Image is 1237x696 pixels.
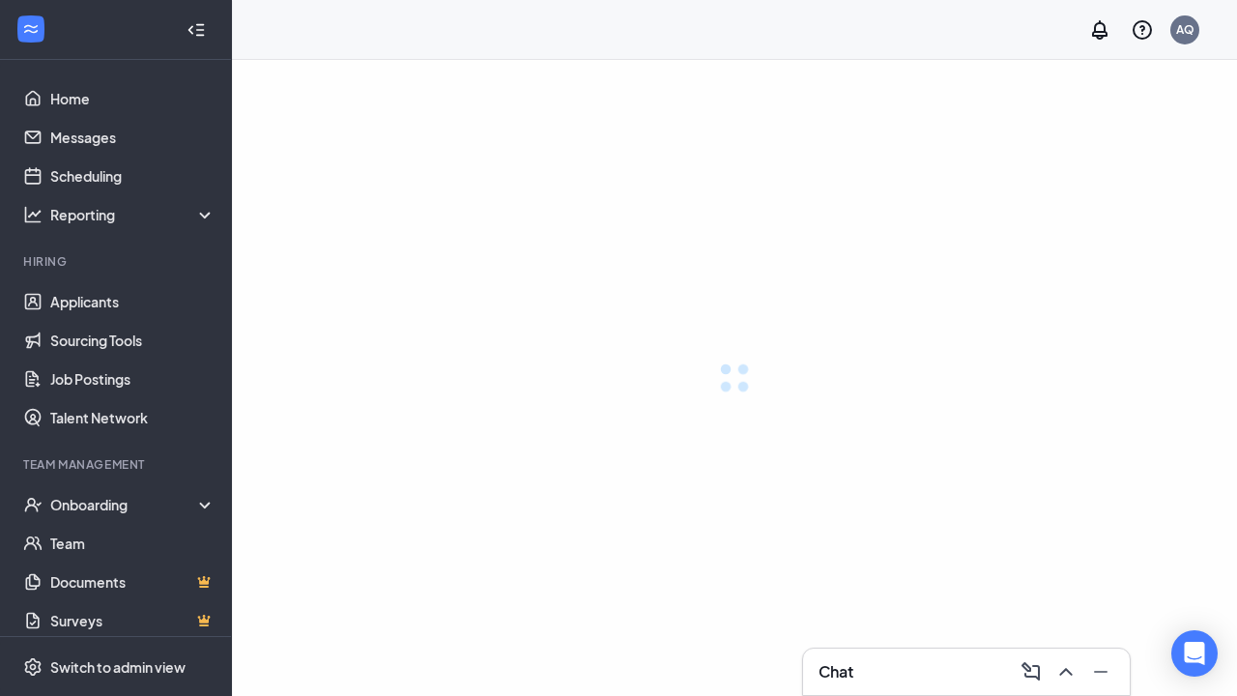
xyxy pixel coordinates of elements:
a: Talent Network [50,398,216,437]
a: Team [50,524,216,563]
a: Sourcing Tools [50,321,216,360]
svg: ChevronUp [1054,660,1078,683]
button: ComposeMessage [1014,656,1045,687]
div: Switch to admin view [50,657,186,677]
svg: Analysis [23,205,43,224]
div: Team Management [23,456,212,473]
svg: UserCheck [23,495,43,514]
svg: Minimize [1089,660,1112,683]
svg: Collapse [187,20,206,40]
div: Reporting [50,205,216,224]
h3: Chat [819,661,853,682]
button: ChevronUp [1049,656,1079,687]
a: Messages [50,118,216,157]
a: SurveysCrown [50,601,216,640]
a: DocumentsCrown [50,563,216,601]
button: Minimize [1083,656,1114,687]
svg: WorkstreamLogo [21,19,41,39]
div: AQ [1176,21,1194,38]
a: Job Postings [50,360,216,398]
a: Applicants [50,282,216,321]
div: Onboarding [50,495,216,514]
svg: QuestionInfo [1131,18,1154,42]
a: Home [50,79,216,118]
div: Hiring [23,253,212,270]
div: Open Intercom Messenger [1171,630,1218,677]
svg: Notifications [1088,18,1111,42]
svg: ComposeMessage [1020,660,1043,683]
svg: Settings [23,657,43,677]
a: Scheduling [50,157,216,195]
